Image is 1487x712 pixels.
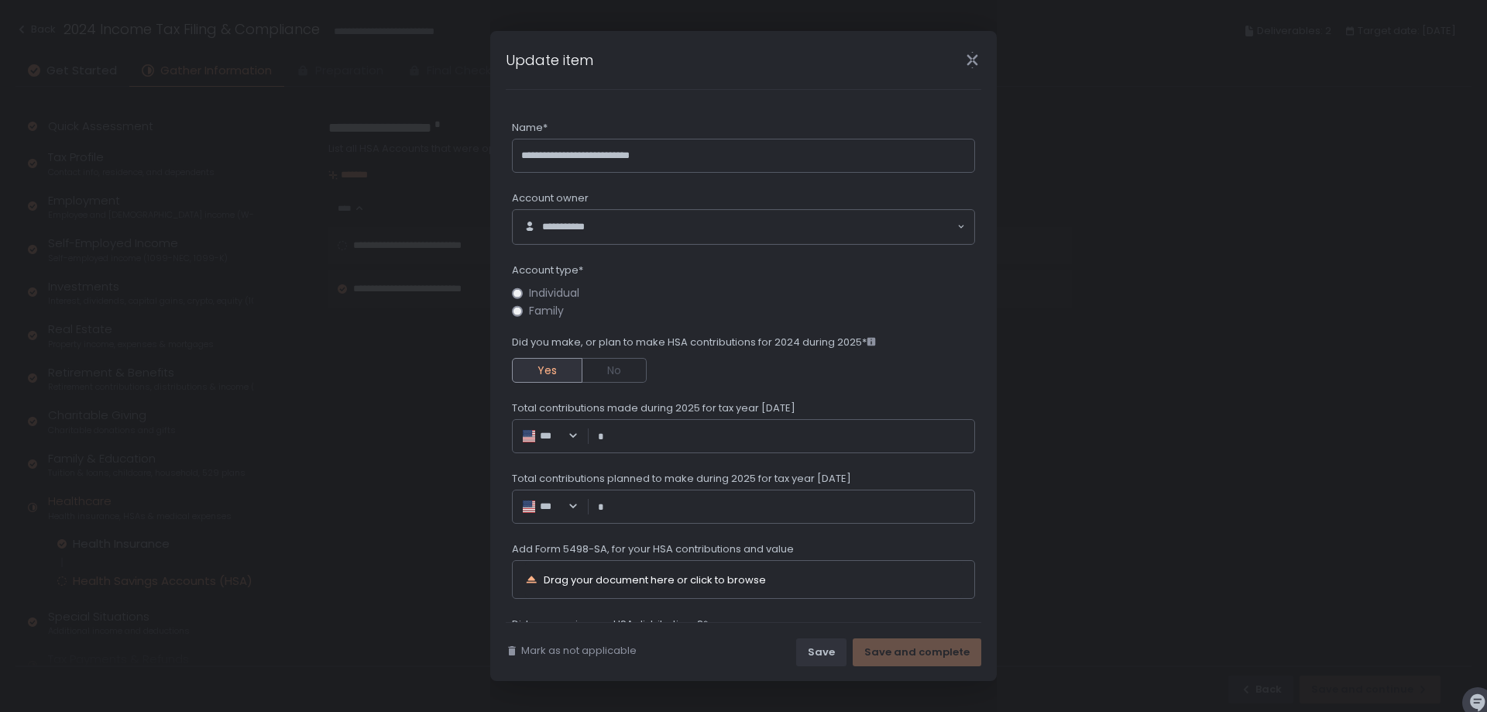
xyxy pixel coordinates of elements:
div: Drag your document here or click to browse [544,575,766,585]
button: Mark as not applicable [506,644,637,658]
button: Yes [512,358,582,383]
button: Save [796,638,847,666]
div: Close [947,51,997,69]
input: Family [512,306,523,317]
span: Total contributions planned to make during 2025 for tax year [DATE] [512,472,851,486]
span: Did you receive any HSA distributions?* [512,617,708,631]
span: Add Form 5498-SA, for your HSA contributions and value [512,542,794,556]
button: No [582,358,647,383]
div: Save [808,645,835,659]
span: Total contributions made during 2025 for tax year [DATE] [512,401,795,415]
span: Name* [512,121,548,135]
div: Search for option [521,499,579,514]
span: Mark as not applicable [521,644,637,658]
span: Individual [529,287,579,299]
h1: Update item [506,50,593,71]
div: Search for option [521,428,579,444]
span: Did you make, or plan to make HSA contributions for 2024 during 2025* [512,335,876,349]
input: Search for option [585,219,956,235]
input: Search for option [551,428,566,444]
input: Search for option [551,499,566,514]
span: Account owner [512,191,589,205]
span: Account type* [512,263,583,277]
span: Family [529,305,564,317]
input: Individual [512,287,523,298]
div: Search for option [513,210,974,244]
